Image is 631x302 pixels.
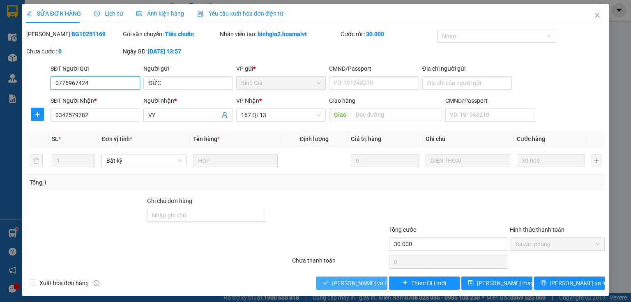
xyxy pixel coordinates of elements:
[26,10,81,17] span: SỬA ĐƠN HÀNG
[550,279,607,288] span: [PERSON_NAME] và In
[220,30,339,39] div: Nhân viên tạo:
[389,277,460,290] button: plusThêm ĐH mới
[36,279,92,288] span: Xuất hóa đơn hàng
[51,64,140,73] div: SĐT Người Gửi
[106,154,181,167] span: Bất kỳ
[30,154,43,167] button: delete
[594,12,601,18] span: close
[351,108,442,121] input: Dọc đường
[402,280,408,286] span: plus
[52,136,58,142] span: SL
[323,280,329,286] span: check
[123,30,218,39] div: Gói vận chuyển:
[123,47,218,56] div: Ngày GD:
[510,226,564,233] label: Hình thức thanh toán
[94,10,123,17] span: Lịch sử
[136,10,184,17] span: Ảnh kiện hàng
[197,11,204,17] img: icon
[517,136,545,142] span: Cước hàng
[389,226,416,233] span: Tổng cước
[197,10,284,17] span: Yêu cầu xuất hóa đơn điện tử
[147,209,266,222] input: Ghi chú đơn hàng
[51,96,140,105] div: SĐT Người Nhận
[477,279,543,288] span: [PERSON_NAME] thay đổi
[58,48,62,55] b: 0
[332,279,411,288] span: [PERSON_NAME] và Giao hàng
[143,96,233,105] div: Người nhận
[411,279,446,288] span: Thêm ĐH mới
[136,11,142,16] span: picture
[165,31,194,37] b: Tiêu chuẩn
[316,277,387,290] button: check[PERSON_NAME] và Giao hàng
[445,96,535,105] div: CMND/Passport
[329,64,419,73] div: CMND/Passport
[299,136,329,142] span: Định lượng
[241,109,321,121] span: 167 QL13
[341,30,435,39] div: Cước rồi :
[147,198,192,204] label: Ghi chú đơn hàng
[26,30,121,39] div: [PERSON_NAME]:
[426,154,510,167] input: Ghi Chú
[236,97,259,104] span: VP Nhận
[193,154,278,167] input: VD: Bàn, Ghế
[351,136,381,142] span: Giá trị hàng
[71,31,106,37] b: BG10251169
[329,97,355,104] span: Giao hàng
[329,108,351,121] span: Giao
[94,280,99,286] span: info-circle
[30,178,244,187] div: Tổng: 1
[26,47,121,56] div: Chưa cước :
[31,111,44,118] span: plus
[26,11,32,16] span: edit
[94,11,100,16] span: clock-circle
[236,64,326,73] div: VP gửi
[461,277,532,290] button: save[PERSON_NAME] thay đổi
[592,154,601,167] button: plus
[143,64,233,73] div: Người gửi
[586,4,609,27] button: Close
[193,136,220,142] span: Tên hàng
[517,154,585,167] input: 0
[534,277,605,290] button: printer[PERSON_NAME] và In
[148,48,181,55] b: [DATE] 13:57
[515,238,600,250] span: Tại văn phòng
[468,280,474,286] span: save
[241,77,321,89] span: Bình Giã
[291,256,388,270] div: Chưa thanh toán
[221,112,228,118] span: user-add
[422,64,512,73] div: Địa chỉ người gửi
[366,31,384,37] b: 30.000
[422,76,512,90] input: Địa chỉ của người gửi
[541,280,546,286] span: printer
[101,136,132,142] span: Đơn vị tính
[422,131,514,147] th: Ghi chú
[258,31,307,37] b: binhgia2.hoamaivt
[31,108,44,121] button: plus
[351,154,419,167] input: 0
